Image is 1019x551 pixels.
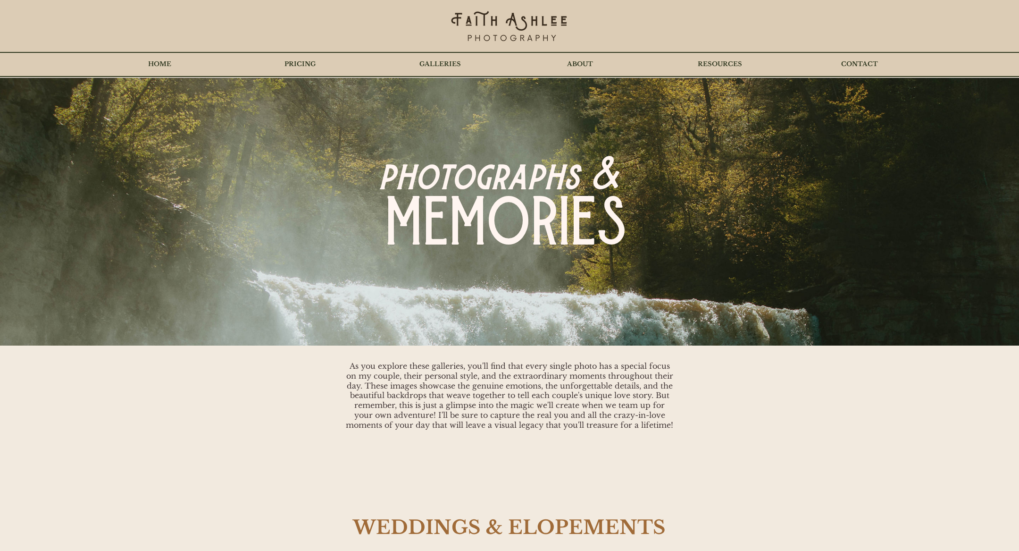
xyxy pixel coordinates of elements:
span: As you explore these galleries, you'll find that every single photo has a special focus on my cou... [346,361,673,430]
img: Faith's Logo Black_edited_edited.png [450,9,568,45]
a: GALLERIES [370,52,510,76]
span: MEMORIES [385,188,626,267]
a: CONTACT [790,52,929,76]
span: WEDDINGS & ELOPEMENTS [353,516,666,539]
p: ABOUT [562,52,598,76]
nav: Site [90,52,929,76]
p: GALLERIES [415,52,466,76]
iframe: Embedded Content [84,2,88,9]
a: ABOUT [510,52,650,76]
a: RESOURCES [650,52,790,76]
p: RESOURCES [693,52,747,76]
div: PRICING [230,52,370,76]
span: photographs & [378,151,618,204]
iframe: Wix Chat [910,520,1019,551]
a: HOME [90,52,230,76]
p: PRICING [280,52,320,76]
p: HOME [143,52,176,76]
p: CONTACT [836,52,883,76]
